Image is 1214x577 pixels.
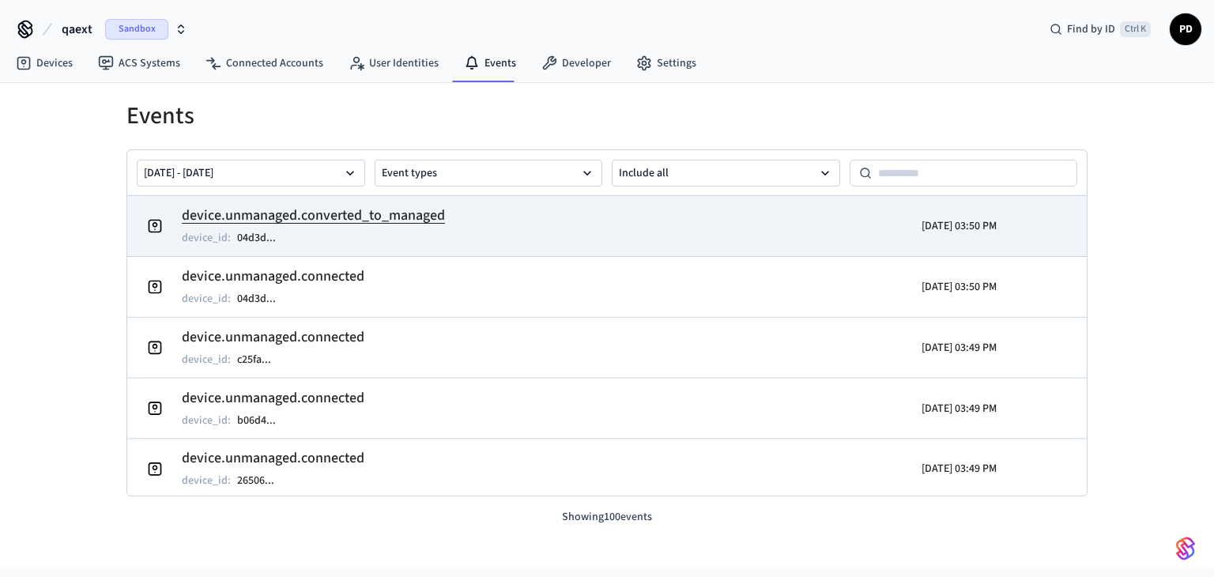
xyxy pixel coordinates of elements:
a: ACS Systems [85,49,193,77]
button: 26506... [234,471,290,490]
button: 04d3d... [234,228,292,247]
a: Connected Accounts [193,49,336,77]
span: Sandbox [105,19,168,40]
p: [DATE] 03:49 PM [922,461,997,477]
button: c25fa... [234,350,287,369]
p: device_id : [182,230,231,246]
p: [DATE] 03:49 PM [922,340,997,356]
a: Events [451,49,529,77]
a: Devices [3,49,85,77]
span: Ctrl K [1120,21,1151,37]
p: Showing 100 events [126,509,1088,526]
span: Find by ID [1067,21,1115,37]
button: [DATE] - [DATE] [137,160,365,187]
h2: device.unmanaged.converted_to_managed [182,205,445,227]
button: PD [1170,13,1201,45]
h2: device.unmanaged.connected [182,326,364,349]
span: PD [1171,15,1200,43]
button: Include all [612,160,840,187]
h1: Events [126,102,1088,130]
button: b06d4... [234,411,292,430]
div: Find by IDCtrl K [1037,15,1163,43]
h2: device.unmanaged.connected [182,387,364,409]
p: [DATE] 03:50 PM [922,279,997,295]
h2: device.unmanaged.connected [182,447,364,470]
button: Event types [375,160,603,187]
a: Developer [529,49,624,77]
p: device_id : [182,291,231,307]
p: [DATE] 03:50 PM [922,218,997,234]
span: qaext [62,20,92,39]
p: device_id : [182,413,231,428]
h2: device.unmanaged.connected [182,266,364,288]
p: device_id : [182,473,231,488]
a: Settings [624,49,709,77]
button: 04d3d... [234,289,292,308]
p: device_id : [182,352,231,368]
p: [DATE] 03:49 PM [922,401,997,417]
a: User Identities [336,49,451,77]
img: SeamLogoGradient.69752ec5.svg [1176,536,1195,561]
